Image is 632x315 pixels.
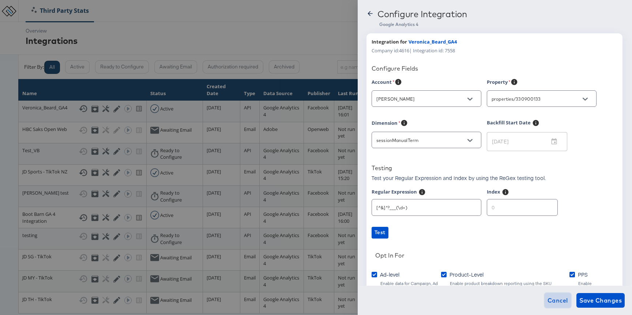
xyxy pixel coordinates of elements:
[372,65,617,72] div: Configure Fields
[464,135,475,146] button: Open
[375,95,467,103] input: Select...
[377,9,467,19] div: Configure Integration
[379,22,623,27] div: Google Analytics 4
[580,94,591,105] button: Open
[372,78,395,87] label: Account
[372,47,455,54] span: Company id: 4616 | Integration id: 7558
[380,271,399,278] span: Ad-level
[375,228,385,237] span: Test
[380,281,441,291] div: Enable data for Campaign, Ad Set, and Ad reporting.
[545,293,571,308] button: Cancel
[372,188,417,198] label: Regular Expression
[490,95,582,103] input: Select...
[372,227,617,239] a: Test
[576,293,625,308] button: Save Changes
[578,271,588,278] span: PPS
[487,78,511,87] label: Property
[372,196,481,212] input: \d+[^x]
[464,94,475,105] button: Open
[375,252,405,259] div: Opt In For
[487,196,557,212] input: 0
[548,295,568,305] span: Cancel
[372,227,388,239] button: Test
[372,38,407,45] span: Integration for
[409,38,457,45] span: Veronica_Beard_GA4
[578,281,617,296] div: Enable Performance Product Sets.
[372,119,400,128] label: Dimension
[372,174,546,181] p: Test your Regular Expression and Index by using the ReGex testing tool.
[449,271,484,278] span: Product-Level
[487,188,500,198] label: Index
[449,281,569,291] div: Enable product breakdown reporting using the SKU dimension from Google Analytics Ecommerce.
[375,136,467,145] input: Select...
[487,119,531,133] label: Backfill Start Date
[579,295,622,305] span: Save Changes
[372,164,392,172] div: Testing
